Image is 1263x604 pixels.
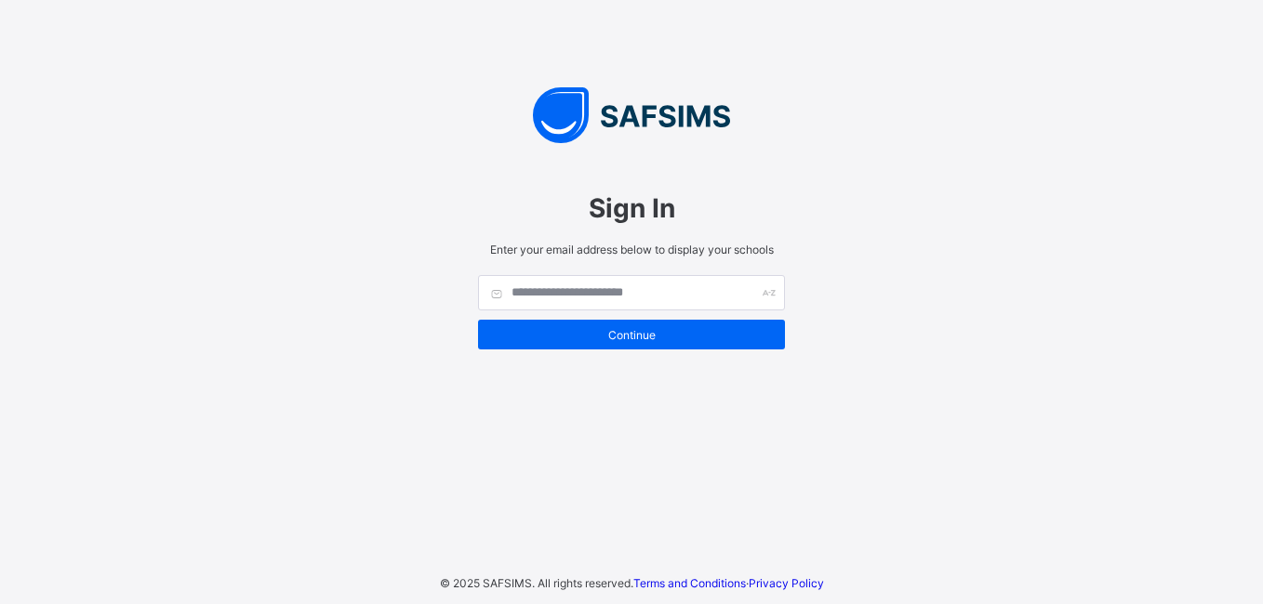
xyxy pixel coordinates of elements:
[633,576,824,590] span: ·
[478,192,785,224] span: Sign In
[633,576,746,590] a: Terms and Conditions
[440,576,633,590] span: © 2025 SAFSIMS. All rights reserved.
[492,328,771,342] span: Continue
[749,576,824,590] a: Privacy Policy
[478,243,785,256] span: Enter your email address below to display your schools
[459,87,804,143] img: SAFSIMS Logo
